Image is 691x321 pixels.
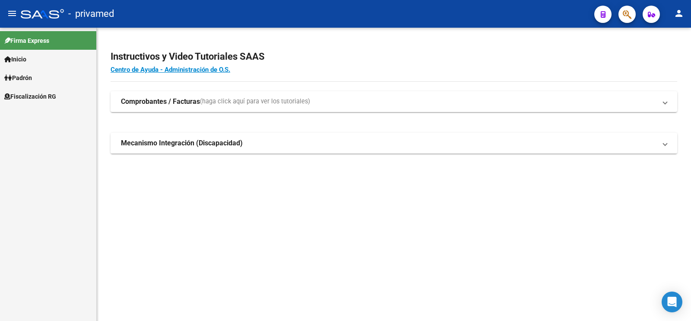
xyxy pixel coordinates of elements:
mat-expansion-panel-header: Comprobantes / Facturas(haga click aquí para ver los tutoriales) [111,91,677,112]
span: - privamed [68,4,114,23]
strong: Mecanismo Integración (Discapacidad) [121,138,243,148]
div: Open Intercom Messenger [662,292,682,312]
mat-icon: person [674,8,684,19]
span: Fiscalización RG [4,92,56,101]
a: Centro de Ayuda - Administración de O.S. [111,66,230,74]
span: Inicio [4,55,26,64]
mat-icon: menu [7,8,17,19]
span: Padrón [4,73,32,83]
span: Firma Express [4,36,49,45]
strong: Comprobantes / Facturas [121,97,200,106]
mat-expansion-panel-header: Mecanismo Integración (Discapacidad) [111,133,677,154]
span: (haga click aquí para ver los tutoriales) [200,97,310,106]
h2: Instructivos y Video Tutoriales SAAS [111,48,677,65]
